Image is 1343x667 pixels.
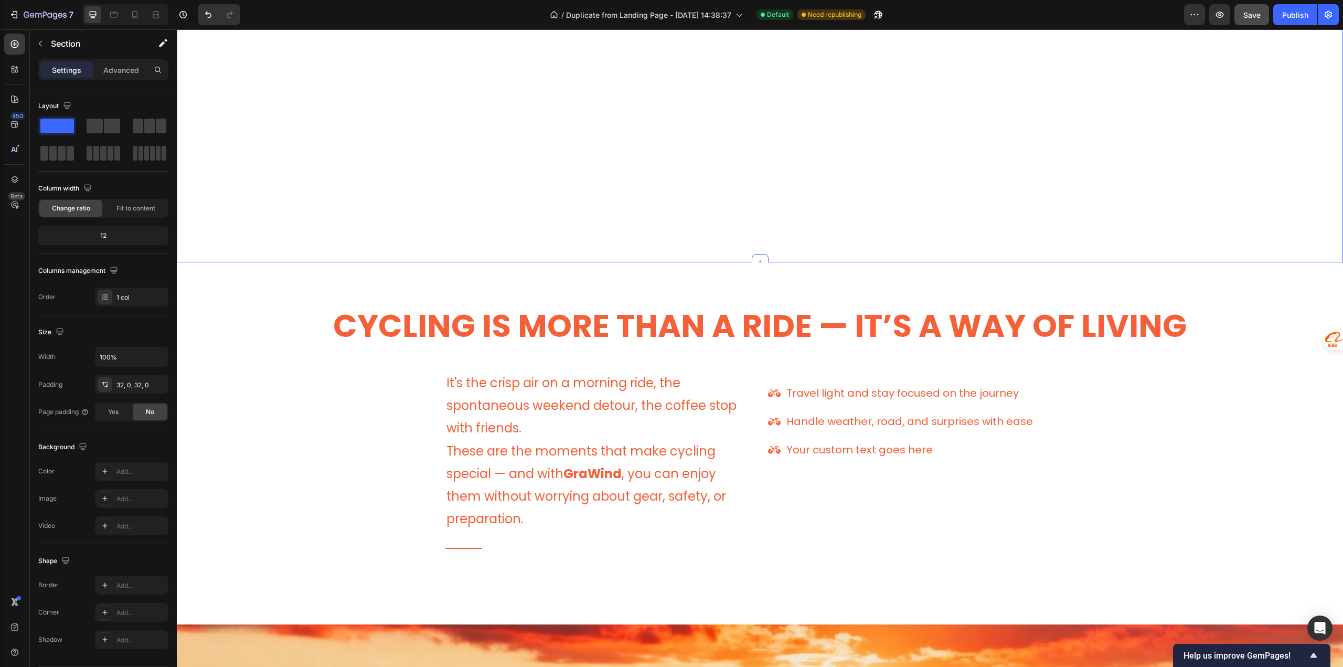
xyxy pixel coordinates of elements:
[561,9,564,20] span: /
[38,292,56,302] div: Order
[116,522,166,531] div: Add...
[177,29,1343,667] iframe: Design area
[38,440,89,454] div: Background
[116,494,166,504] div: Add...
[1184,651,1307,661] span: Help us improve GemPages!
[1282,9,1308,20] div: Publish
[767,10,789,19] span: Default
[146,407,154,417] span: No
[1307,616,1333,641] div: Open Intercom Messenger
[69,8,73,21] p: 7
[116,293,166,302] div: 1 col
[52,65,81,76] p: Settings
[38,580,59,590] div: Border
[38,380,62,389] div: Padding
[116,581,166,590] div: Add...
[8,192,25,200] div: Beta
[808,10,861,19] span: Need republishing
[95,347,168,366] input: Auto
[116,636,166,645] div: Add...
[116,608,166,618] div: Add...
[38,521,55,531] div: Video
[1273,4,1317,25] button: Publish
[38,325,66,340] div: Size
[38,407,89,417] div: Page padding
[566,9,731,20] span: Duplicate from Landing Page - [DATE] 14:38:37
[610,383,856,401] p: Handle weather, road, and surprises with ease
[38,554,72,568] div: Shape
[198,4,240,25] div: Undo/Redo
[270,342,574,501] p: It's the crisp air on a morning ride, the spontaneous weekend detour, the coffee stop with friend...
[1243,10,1261,19] span: Save
[1234,4,1269,25] button: Save
[38,467,55,476] div: Color
[38,608,59,617] div: Corner
[40,228,166,243] div: 12
[116,380,166,390] div: 32, 0, 32, 0
[116,204,155,213] span: Fit to content
[387,436,445,453] strong: GraWind
[1184,649,1320,662] button: Show survey - Help us improve GemPages!
[610,411,856,430] p: Your custom text goes here
[52,204,90,213] span: Change ratio
[38,635,62,644] div: Shadow
[108,407,119,417] span: Yes
[51,37,137,50] p: Section
[38,264,120,278] div: Columns management
[38,99,73,113] div: Layout
[38,352,56,362] div: Width
[4,4,78,25] button: 7
[103,65,139,76] p: Advanced
[116,467,166,477] div: Add...
[10,112,25,120] div: 450
[38,494,57,503] div: Image
[38,182,94,196] div: Column width
[610,354,856,373] p: Travel light and stay focused on the journey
